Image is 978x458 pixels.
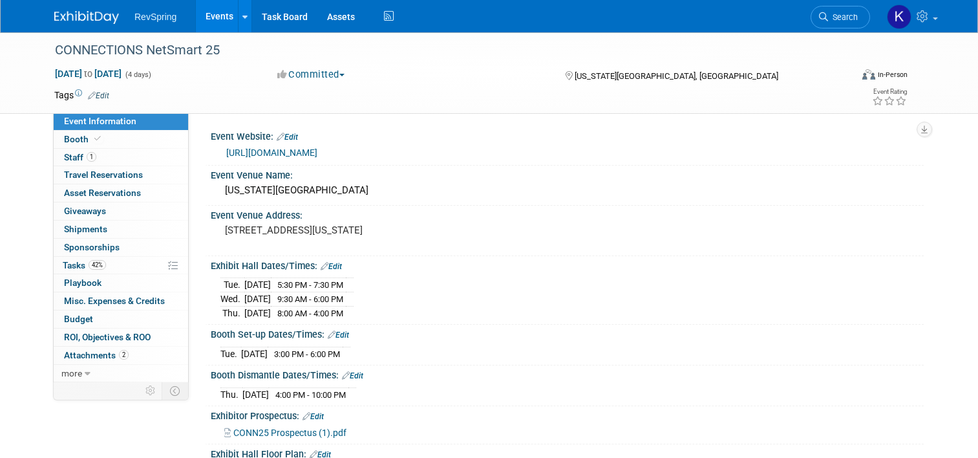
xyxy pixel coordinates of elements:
td: [DATE] [244,278,271,292]
a: Edit [277,133,298,142]
td: [DATE] [242,387,269,401]
div: [US_STATE][GEOGRAPHIC_DATA] [220,180,914,201]
span: Sponsorships [64,242,120,252]
td: Tags [54,89,109,102]
span: Budget [64,314,93,324]
div: Event Rating [872,89,907,95]
td: Tue. [220,278,244,292]
span: 1 [87,152,96,162]
span: to [82,69,94,79]
span: Booth [64,134,103,144]
span: RevSpring [134,12,176,22]
span: 42% [89,260,106,270]
span: Search [828,12,858,22]
a: Attachments2 [54,347,188,364]
div: Event Venue Name: [211,166,924,182]
a: Staff1 [54,149,188,166]
img: Format-Inperson.png [862,69,875,80]
span: CONN25 Prospectus (1).pdf [233,428,346,438]
a: Edit [303,412,324,421]
span: Event Information [64,116,136,126]
span: more [61,368,82,378]
span: 3:00 PM - 6:00 PM [274,349,340,359]
a: Shipments [54,221,188,238]
span: 4:00 PM - 10:00 PM [275,390,346,400]
a: Edit [321,262,342,271]
span: 5:30 PM - 7:30 PM [277,280,343,290]
td: Tue. [220,347,241,360]
span: 9:30 AM - 6:00 PM [277,294,343,304]
a: ROI, Objectives & ROO [54,329,188,346]
div: In-Person [877,70,908,80]
span: ROI, Objectives & ROO [64,332,151,342]
td: [DATE] [241,347,268,360]
div: Event Format [781,67,908,87]
a: Edit [328,331,349,340]
span: [US_STATE][GEOGRAPHIC_DATA], [GEOGRAPHIC_DATA] [575,71,778,81]
a: Giveaways [54,202,188,220]
span: Attachments [64,350,129,360]
span: 2 [119,350,129,360]
i: Booth reservation complete [94,135,101,142]
a: CONN25 Prospectus (1).pdf [224,428,346,438]
span: Travel Reservations [64,169,143,180]
button: Committed [273,68,350,82]
span: [DATE] [DATE] [54,68,122,80]
a: Tasks42% [54,257,188,274]
div: Exhibitor Prospectus: [211,406,924,423]
div: Event Venue Address: [211,206,924,222]
a: Misc. Expenses & Credits [54,292,188,310]
a: Search [811,6,870,28]
span: Staff [64,152,96,162]
span: 8:00 AM - 4:00 PM [277,309,343,318]
a: Edit [342,371,363,380]
td: Wed. [220,292,244,307]
div: Booth Set-up Dates/Times: [211,325,924,342]
a: Event Information [54,113,188,130]
td: Thu. [220,306,244,320]
span: Playbook [64,278,101,288]
td: Personalize Event Tab Strip [140,382,162,399]
a: Asset Reservations [54,184,188,202]
a: [URL][DOMAIN_NAME] [226,147,317,158]
a: more [54,365,188,382]
span: Misc. Expenses & Credits [64,296,165,306]
span: (4 days) [124,71,151,79]
a: Budget [54,311,188,328]
div: Event Website: [211,127,924,144]
div: CONNECTIONS NetSmart 25 [50,39,835,62]
img: Kelsey Culver [887,5,911,29]
div: Exhibit Hall Dates/Times: [211,256,924,273]
td: [DATE] [244,306,271,320]
a: Playbook [54,274,188,292]
a: Booth [54,131,188,148]
td: Toggle Event Tabs [162,382,189,399]
a: Edit [88,91,109,100]
pre: [STREET_ADDRESS][US_STATE] [225,224,494,236]
td: Thu. [220,387,242,401]
div: Booth Dismantle Dates/Times: [211,365,924,382]
span: Shipments [64,224,107,234]
a: Sponsorships [54,239,188,256]
img: ExhibitDay [54,11,119,24]
td: [DATE] [244,292,271,307]
span: Giveaways [64,206,106,216]
span: Tasks [63,260,106,270]
span: Asset Reservations [64,188,141,198]
a: Travel Reservations [54,166,188,184]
